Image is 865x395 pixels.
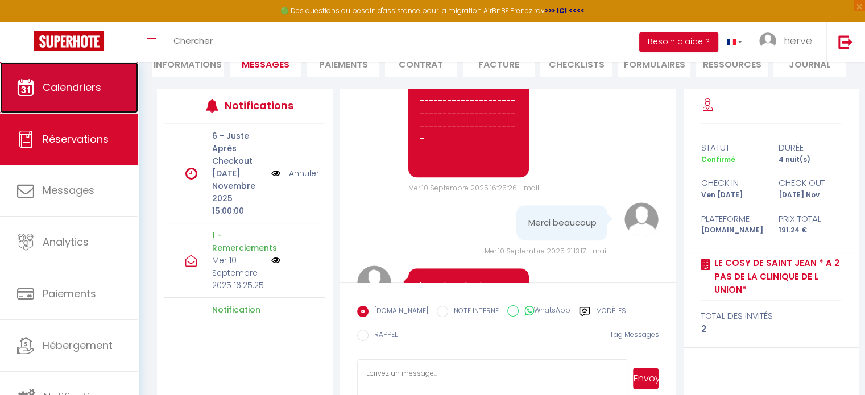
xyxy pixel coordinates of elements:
[43,132,109,146] span: Réservations
[710,256,841,297] a: LE COSY DE SAINT JEAN * A 2 PAS DE LA CLINIQUE DE L UNION*
[545,6,585,15] a: >>> ICI <<<<
[484,246,607,256] span: Mer 10 Septembre 2025 21:13:17 - mail
[385,49,457,77] li: Contrat
[773,49,846,77] li: Journal
[693,225,771,236] div: [DOMAIN_NAME]
[701,322,841,336] div: 2
[633,368,659,389] button: Envoyer
[639,32,718,52] button: Besoin d'aide ?
[212,303,264,341] p: Notification interne prestataire
[540,49,612,77] li: CHECKLISTS
[771,225,849,236] div: 191.24 €
[784,34,812,48] span: herve
[759,32,776,49] img: ...
[34,31,104,51] img: Super Booking
[225,93,292,118] h3: Notifications
[212,167,264,217] p: [DATE] Novembre 2025 15:00:00
[165,22,221,62] a: Chercher
[771,190,849,201] div: [DATE] Nov
[693,212,771,226] div: Plateforme
[369,330,398,342] label: RAPPEL
[519,305,570,318] label: WhatsApp
[528,217,596,230] pre: Merci beaucoup
[463,49,535,77] li: Facture
[838,35,852,49] img: logout
[43,235,89,249] span: Analytics
[771,155,849,165] div: 4 nuit(s)
[448,306,499,318] label: NOTE INTERNE
[408,183,539,193] span: Mer 10 Septembre 2025 16:25:26 - mail
[271,256,280,265] img: NO IMAGE
[369,306,428,318] label: [DOMAIN_NAME]
[271,167,280,180] img: NO IMAGE
[307,49,379,77] li: Paiements
[152,49,224,77] li: Informations
[357,265,391,300] img: avatar.png
[696,49,768,77] li: Ressources
[242,58,289,71] span: Messages
[43,80,101,94] span: Calendriers
[701,155,735,164] span: Confirmé
[693,190,771,201] div: Ven [DATE]
[43,338,113,352] span: Hébergement
[212,254,264,292] p: Mer 10 Septembre 2025 16:25:25
[771,176,849,190] div: check out
[173,35,213,47] span: Chercher
[771,212,849,226] div: Prix total
[771,141,849,155] div: durée
[609,330,659,339] span: Tag Messages
[596,306,626,320] label: Modèles
[693,141,771,155] div: statut
[212,130,264,167] p: 6 - Juste Après Checkout
[701,309,841,323] div: total des invités
[751,22,826,62] a: ... herve
[624,202,659,236] img: avatar.png
[618,49,690,77] li: FORMULAIRES
[289,167,319,180] a: Annuler
[212,229,264,254] p: 1 - Remerciements
[43,286,96,301] span: Paiements
[43,183,94,197] span: Messages
[693,176,771,190] div: check in
[420,69,518,145] p: -------------------------------------------------------------------------------------------------...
